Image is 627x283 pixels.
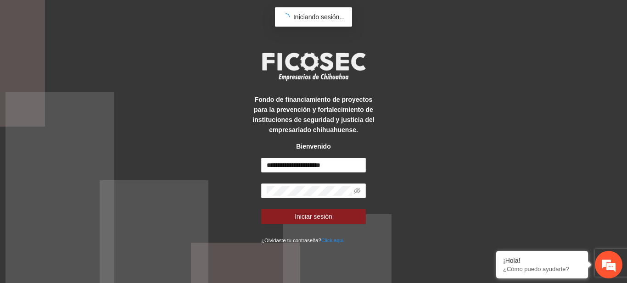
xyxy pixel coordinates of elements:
[354,188,360,194] span: eye-invisible
[261,209,366,224] button: Iniciar sesión
[295,211,332,222] span: Iniciar sesión
[296,143,330,150] strong: Bienvenido
[282,13,290,21] span: loading
[503,266,581,272] p: ¿Cómo puedo ayudarte?
[293,13,345,21] span: Iniciando sesión...
[321,238,344,243] a: Click aqui
[252,96,374,133] strong: Fondo de financiamiento de proyectos para la prevención y fortalecimiento de instituciones de seg...
[256,50,371,83] img: logo
[261,238,343,243] small: ¿Olvidaste tu contraseña?
[503,257,581,264] div: ¡Hola!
